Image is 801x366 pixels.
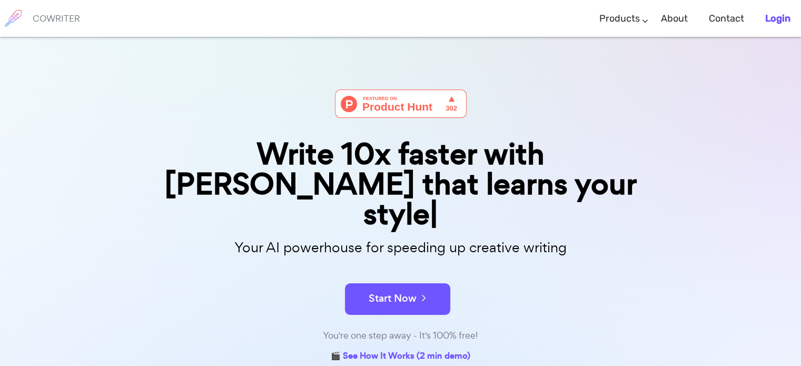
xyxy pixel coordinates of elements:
[33,14,80,23] h6: COWRITER
[331,349,470,365] a: 🎬 See How It Works (2 min demo)
[137,139,664,230] div: Write 10x faster with [PERSON_NAME] that learns your style
[137,236,664,259] p: Your AI powerhouse for speeding up creative writing
[765,3,790,34] a: Login
[335,90,467,118] img: Cowriter - Your AI buddy for speeding up creative writing | Product Hunt
[599,3,640,34] a: Products
[709,3,744,34] a: Contact
[661,3,688,34] a: About
[345,283,450,315] button: Start Now
[137,328,664,343] div: You're one step away - It's 100% free!
[765,13,790,24] b: Login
